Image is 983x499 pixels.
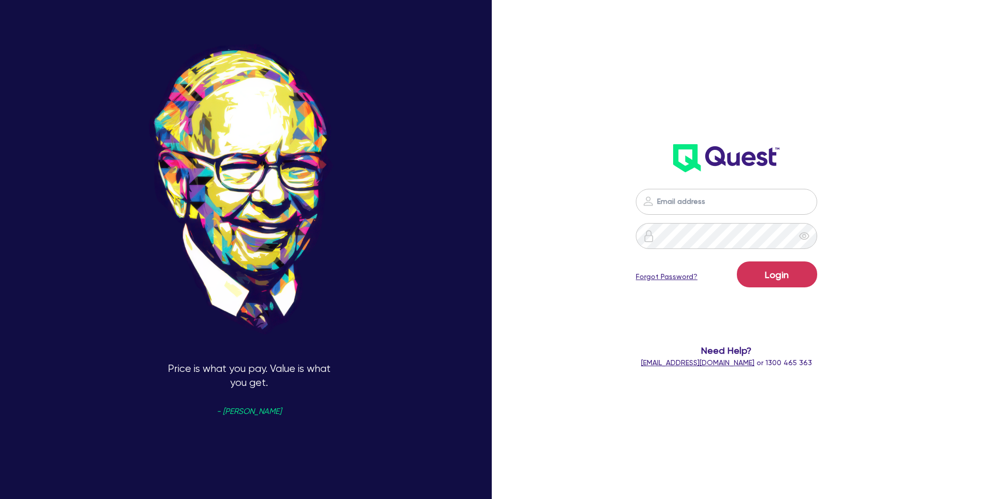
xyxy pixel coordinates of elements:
img: icon-password [643,230,655,242]
button: Login [737,261,817,287]
span: eye [799,231,809,241]
input: Email address [636,189,817,215]
span: or 1300 465 363 [641,358,812,367]
a: Forgot Password? [636,271,697,282]
img: icon-password [642,195,654,207]
a: [EMAIL_ADDRESS][DOMAIN_NAME] [641,358,754,367]
span: - [PERSON_NAME] [217,408,281,415]
span: Need Help? [595,343,858,357]
img: wH2k97JdezQIQAAAABJRU5ErkJggg== [673,144,779,172]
